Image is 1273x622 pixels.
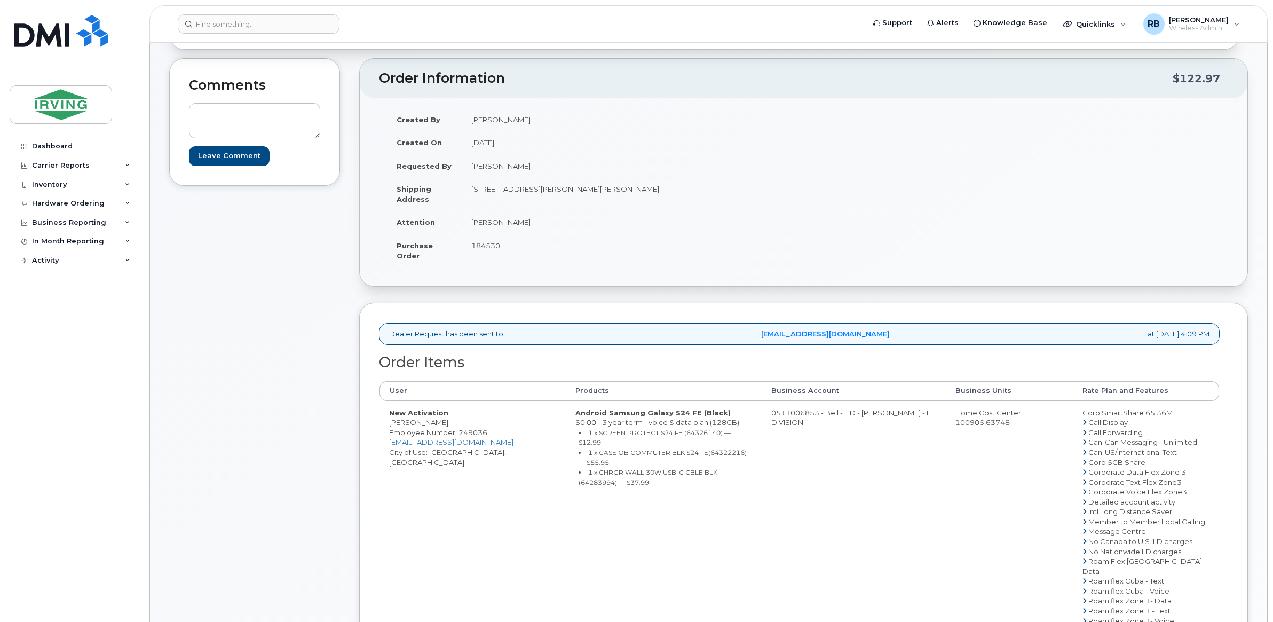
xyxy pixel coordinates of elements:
[1088,458,1145,467] span: Corp 5GB Share
[1088,438,1197,446] span: Can-Can Messaging - Unlimited
[178,14,339,34] input: Find something...
[189,146,270,166] input: Leave Comment
[566,381,762,400] th: Products
[389,408,448,417] strong: New Activation
[397,115,440,124] strong: Created By
[1088,577,1164,585] span: Roam flex Cuba - Text
[462,108,796,131] td: [PERSON_NAME]
[1088,587,1169,595] span: Roam flex Cuba - Voice
[1082,557,1206,576] span: Roam Flex [GEOGRAPHIC_DATA] - Data
[389,438,513,446] a: [EMAIL_ADDRESS][DOMAIN_NAME]
[1088,607,1171,615] span: Roam flex Zone 1 - Text
[955,408,1063,428] div: Home Cost Center: 100905.63748
[462,131,796,154] td: [DATE]
[1088,448,1177,456] span: Can-US/International Text
[1169,24,1229,33] span: Wireless Admin
[1088,507,1172,516] span: Intl Long Distance Saver
[1056,13,1134,35] div: Quicklinks
[1088,468,1186,476] span: Corporate Data Flex Zone 3
[1088,547,1181,556] span: No Nationwide LD charges
[762,381,946,400] th: Business Account
[579,429,731,447] small: 1 x SCREEN PROTECT S24 FE (64326140) — $12.99
[936,18,959,28] span: Alerts
[920,12,966,34] a: Alerts
[575,408,731,417] strong: Android Samsung Galaxy S24 FE (Black)
[379,355,1220,371] h2: Order Items
[1088,517,1205,526] span: Member to Member Local Calling
[1088,428,1143,437] span: Call Forwarding
[866,12,920,34] a: Support
[1173,68,1220,89] div: $122.97
[1073,381,1219,400] th: Rate Plan and Features
[397,185,431,203] strong: Shipping Address
[462,154,796,178] td: [PERSON_NAME]
[1136,13,1247,35] div: Roberts, Brad
[189,78,320,93] h2: Comments
[1088,596,1172,605] span: Roam flex Zone 1- Data
[397,241,433,260] strong: Purchase Order
[1076,20,1115,28] span: Quicklinks
[397,138,442,147] strong: Created On
[397,218,435,226] strong: Attention
[1088,418,1128,427] span: Call Display
[966,12,1055,34] a: Knowledge Base
[1088,487,1187,496] span: Corporate Voice Flex Zone3
[983,18,1047,28] span: Knowledge Base
[1088,537,1192,546] span: No Canada to U.S. LD charges
[946,381,1072,400] th: Business Units
[471,241,500,250] span: 184530
[1088,478,1182,486] span: Corporate Text Flex Zone3
[1088,498,1175,506] span: Detailed account activity
[761,329,890,339] a: [EMAIL_ADDRESS][DOMAIN_NAME]
[579,468,717,486] small: 1 x CHRGR WALL 30W USB-C CBLE BLK (64283994) — $37.99
[379,71,1173,86] h2: Order Information
[397,162,452,170] strong: Requested By
[379,381,566,400] th: User
[389,428,487,437] span: Employee Number: 249036
[1088,527,1146,536] span: Message Centre
[1148,18,1160,30] span: RB
[462,210,796,234] td: [PERSON_NAME]
[1169,15,1229,24] span: [PERSON_NAME]
[882,18,912,28] span: Support
[579,448,747,467] small: 1 x CASE OB COMMUTER BLK S24 FE(64322216) — $55.95
[379,323,1220,345] div: Dealer Request has been sent to at [DATE] 4:09 PM
[462,177,796,210] td: [STREET_ADDRESS][PERSON_NAME][PERSON_NAME]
